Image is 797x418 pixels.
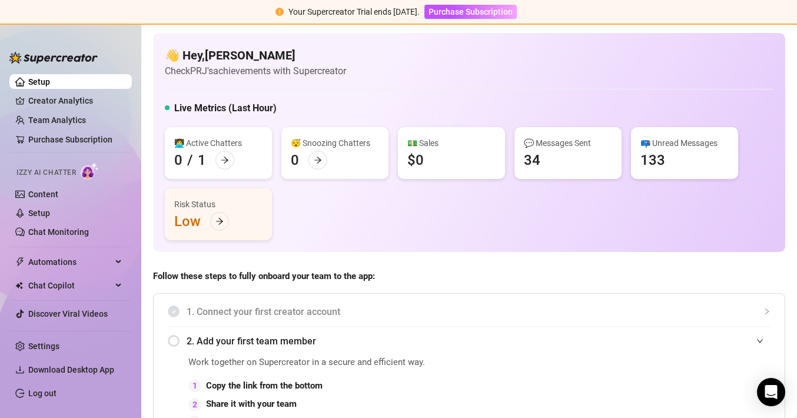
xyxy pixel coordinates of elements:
[165,47,346,64] h4: 👋 Hey, [PERSON_NAME]
[16,167,76,178] span: Izzy AI Chatter
[198,151,206,170] div: 1
[28,227,89,237] a: Chat Monitoring
[187,304,771,319] span: 1. Connect your first creator account
[215,217,224,225] span: arrow-right
[757,378,785,406] div: Open Intercom Messenger
[763,308,771,315] span: collapsed
[174,198,263,211] div: Risk Status
[314,156,322,164] span: arrow-right
[15,365,25,374] span: download
[28,190,58,199] a: Content
[15,281,23,290] img: Chat Copilot
[221,156,229,164] span: arrow-right
[188,379,201,392] div: 1
[187,334,771,349] span: 2. Add your first team member
[168,297,771,326] div: 1. Connect your first creator account
[424,5,517,19] button: Purchase Subscription
[174,151,182,170] div: 0
[206,399,297,409] strong: Share it with your team
[153,271,375,281] strong: Follow these steps to fully onboard your team to the app:
[424,7,517,16] a: Purchase Subscription
[9,52,98,64] img: logo-BBDzfeDw.svg
[28,135,112,144] a: Purchase Subscription
[524,151,540,170] div: 34
[28,389,57,398] a: Log out
[28,341,59,351] a: Settings
[28,77,50,87] a: Setup
[429,7,513,16] span: Purchase Subscription
[28,309,108,319] a: Discover Viral Videos
[188,356,506,370] span: Work together on Supercreator in a secure and efficient way.
[291,151,299,170] div: 0
[81,162,99,180] img: AI Chatter
[188,398,201,411] div: 2
[407,137,496,150] div: 💵 Sales
[206,380,323,391] strong: Copy the link from the bottom
[640,151,665,170] div: 133
[524,137,612,150] div: 💬 Messages Sent
[288,7,420,16] span: Your Supercreator Trial ends [DATE].
[28,115,86,125] a: Team Analytics
[640,137,729,150] div: 📪 Unread Messages
[174,137,263,150] div: 👩‍💻 Active Chatters
[275,8,284,16] span: exclamation-circle
[15,257,25,267] span: thunderbolt
[756,337,763,344] span: expanded
[28,365,114,374] span: Download Desktop App
[28,276,112,295] span: Chat Copilot
[28,253,112,271] span: Automations
[174,101,277,115] h5: Live Metrics (Last Hour)
[165,64,346,78] article: Check PRJ's achievements with Supercreator
[168,327,771,356] div: 2. Add your first team member
[291,137,379,150] div: 😴 Snoozing Chatters
[28,91,122,110] a: Creator Analytics
[28,208,50,218] a: Setup
[407,151,424,170] div: $0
